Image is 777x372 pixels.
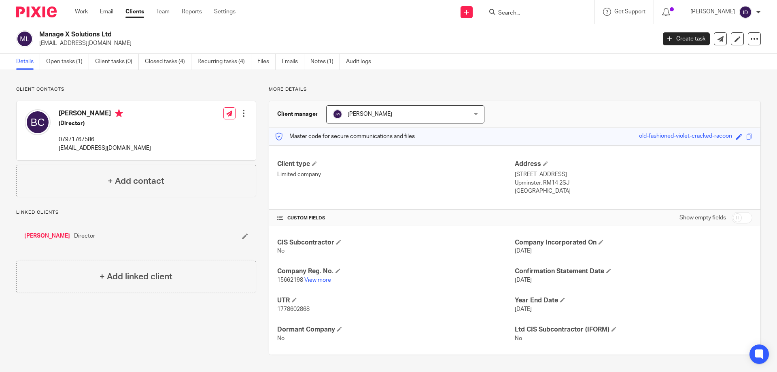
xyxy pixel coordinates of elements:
[125,8,144,16] a: Clients
[348,111,392,117] span: [PERSON_NAME]
[515,238,752,247] h4: Company Incorporated On
[515,170,752,179] p: [STREET_ADDRESS]
[100,8,113,16] a: Email
[115,109,123,117] i: Primary
[16,209,256,216] p: Linked clients
[25,109,51,135] img: svg%3E
[277,248,284,254] span: No
[95,54,139,70] a: Client tasks (0)
[515,160,752,168] h4: Address
[515,267,752,276] h4: Confirmation Statement Date
[100,270,172,283] h4: + Add linked client
[16,86,256,93] p: Client contacts
[515,325,752,334] h4: Ltd CIS Subcontractor (IFORM)
[515,179,752,187] p: Upminster, RM14 2SJ
[16,6,57,17] img: Pixie
[679,214,726,222] label: Show empty fields
[39,39,651,47] p: [EMAIL_ADDRESS][DOMAIN_NAME]
[74,232,95,240] span: Director
[739,6,752,19] img: svg%3E
[310,54,340,70] a: Notes (1)
[277,336,284,341] span: No
[39,30,529,39] h2: Manage X Solutions Ltd
[515,336,522,341] span: No
[304,277,331,283] a: View more
[497,10,570,17] input: Search
[277,238,515,247] h4: CIS Subcontractor
[182,8,202,16] a: Reports
[277,267,515,276] h4: Company Reg. No.
[59,119,151,128] h5: (Director)
[277,325,515,334] h4: Dormant Company
[275,132,415,140] p: Master code for secure communications and files
[277,110,318,118] h3: Client manager
[59,144,151,152] p: [EMAIL_ADDRESS][DOMAIN_NAME]
[269,86,761,93] p: More details
[16,30,33,47] img: svg%3E
[59,109,151,119] h4: [PERSON_NAME]
[663,32,710,45] a: Create task
[515,296,752,305] h4: Year End Date
[690,8,735,16] p: [PERSON_NAME]
[515,306,532,312] span: [DATE]
[108,175,164,187] h4: + Add contact
[515,248,532,254] span: [DATE]
[75,8,88,16] a: Work
[277,306,310,312] span: 1778602868
[515,187,752,195] p: [GEOGRAPHIC_DATA]
[277,160,515,168] h4: Client type
[257,54,276,70] a: Files
[277,215,515,221] h4: CUSTOM FIELDS
[277,277,303,283] span: 15662198
[156,8,170,16] a: Team
[282,54,304,70] a: Emails
[214,8,236,16] a: Settings
[59,136,151,144] p: 07971767586
[277,296,515,305] h4: UTR
[24,232,70,240] a: [PERSON_NAME]
[333,109,342,119] img: svg%3E
[346,54,377,70] a: Audit logs
[639,132,732,141] div: old-fashioned-violet-cracked-racoon
[197,54,251,70] a: Recurring tasks (4)
[614,9,645,15] span: Get Support
[16,54,40,70] a: Details
[46,54,89,70] a: Open tasks (1)
[145,54,191,70] a: Closed tasks (4)
[515,277,532,283] span: [DATE]
[277,170,515,179] p: Limited company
